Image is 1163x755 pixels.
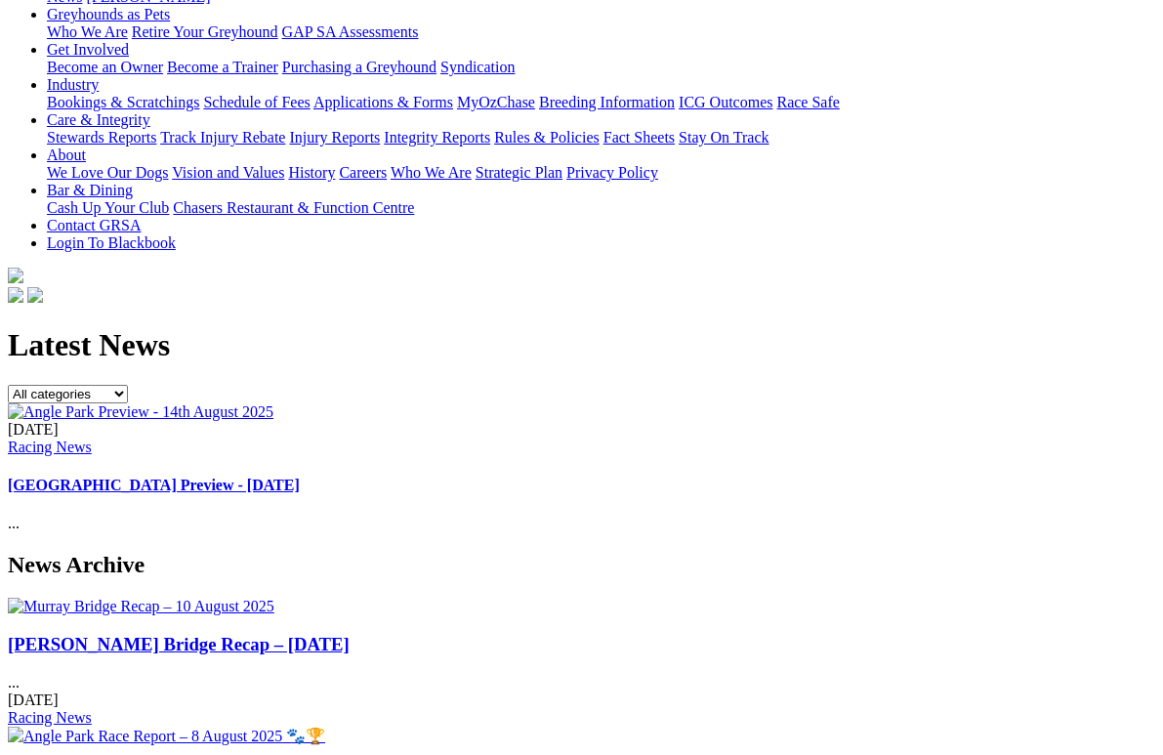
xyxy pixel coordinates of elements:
img: Murray Bridge Recap – 10 August 2025 [8,598,274,615]
a: Purchasing a Greyhound [282,59,436,75]
div: About [47,164,1155,182]
h1: Latest News [8,327,1155,363]
span: [DATE] [8,692,59,708]
img: Angle Park Preview - 14th August 2025 [8,403,273,421]
a: Track Injury Rebate [160,129,285,146]
a: Applications & Forms [313,94,453,110]
a: Injury Reports [289,129,380,146]
a: About [47,147,86,163]
a: Race Safe [776,94,839,110]
a: Breeding Information [539,94,675,110]
a: [PERSON_NAME] Bridge Recap – [DATE] [8,634,350,654]
a: Who We Are [391,164,472,181]
a: Integrity Reports [384,129,490,146]
a: Bookings & Scratchings [47,94,199,110]
a: Fact Sheets [603,129,675,146]
a: Careers [339,164,387,181]
a: Stay On Track [679,129,768,146]
img: logo-grsa-white.png [8,268,23,283]
a: Bar & Dining [47,182,133,198]
a: Contact GRSA [47,217,141,233]
a: Stewards Reports [47,129,156,146]
a: MyOzChase [457,94,535,110]
div: Greyhounds as Pets [47,23,1155,41]
a: Care & Integrity [47,111,150,128]
div: Care & Integrity [47,129,1155,147]
a: GAP SA Assessments [282,23,419,40]
a: Become a Trainer [167,59,278,75]
a: Greyhounds as Pets [47,6,170,22]
h2: News Archive [8,552,1155,578]
a: Racing News [8,439,92,455]
a: ICG Outcomes [679,94,772,110]
a: Privacy Policy [566,164,658,181]
a: Industry [47,76,99,93]
a: Become an Owner [47,59,163,75]
img: Angle Park Race Report – 8 August 2025 🐾🏆 [8,727,325,745]
a: Who We Are [47,23,128,40]
a: Get Involved [47,41,129,58]
a: Racing News [8,709,92,726]
a: History [288,164,335,181]
a: Chasers Restaurant & Function Centre [173,199,414,216]
a: We Love Our Dogs [47,164,168,181]
a: Rules & Policies [494,129,600,146]
span: [DATE] [8,421,59,438]
a: Strategic Plan [476,164,562,181]
a: [GEOGRAPHIC_DATA] Preview - [DATE] [8,477,300,493]
a: Syndication [440,59,515,75]
a: Cash Up Your Club [47,199,169,216]
div: Bar & Dining [47,199,1155,217]
img: twitter.svg [27,287,43,303]
img: facebook.svg [8,287,23,303]
a: Schedule of Fees [203,94,310,110]
div: ... [8,634,1155,727]
div: Get Involved [47,59,1155,76]
a: Login To Blackbook [47,234,176,251]
div: Industry [47,94,1155,111]
div: ... [8,421,1155,533]
a: Vision and Values [172,164,284,181]
a: Retire Your Greyhound [132,23,278,40]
